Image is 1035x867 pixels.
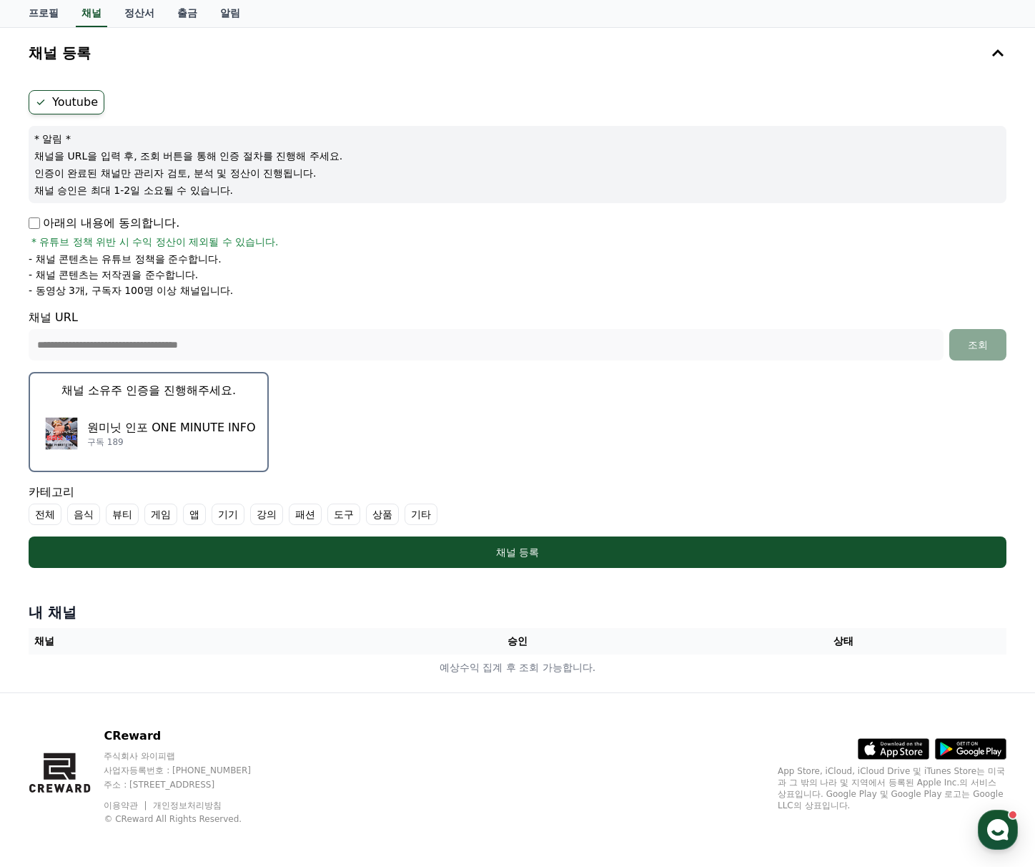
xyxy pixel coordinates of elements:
[250,504,283,525] label: 강의
[955,338,1001,352] div: 조회
[104,728,278,745] p: CReward
[106,504,139,525] label: 뷰티
[212,504,244,525] label: 기기
[355,628,680,655] th: 승인
[29,537,1006,568] button: 채널 등록
[104,750,278,762] p: 주식회사 와이피랩
[87,436,256,448] p: 구독 189
[405,504,437,525] label: 기타
[131,476,148,487] span: 대화
[144,504,177,525] label: 게임
[34,183,1001,197] p: 채널 승인은 최대 1-2일 소요될 수 있습니다.
[41,413,81,454] img: 원미닛 인포 ONE MINUTE INFO
[23,33,1012,73] button: 채널 등록
[104,813,278,825] p: © CReward All Rights Reserved.
[4,454,94,489] a: 홈
[680,628,1006,655] th: 상태
[29,655,1006,681] td: 예상수익 집계 후 조회 가능합니다.
[34,149,1001,163] p: 채널을 URL을 입력 후, 조회 버튼을 통해 인증 절차를 진행해 주세요.
[949,329,1006,361] button: 조회
[29,252,222,266] p: - 채널 콘텐츠는 유튜브 정책을 준수합니다.
[327,504,360,525] label: 도구
[183,504,206,525] label: 앱
[29,602,1006,622] h4: 내 채널
[31,235,279,249] span: * 유튜브 정책 위반 시 수익 정산이 제외될 수 있습니다.
[29,484,1006,525] div: 카테고리
[366,504,399,525] label: 상품
[94,454,184,489] a: 대화
[29,372,269,472] button: 채널 소유주 인증을 진행해주세요. 원미닛 인포 ONE MINUTE INFO 원미닛 인포 ONE MINUTE INFO 구독 189
[184,454,274,489] a: 설정
[29,309,1006,361] div: 채널 URL
[45,475,54,486] span: 홈
[61,382,236,399] p: 채널 소유주 인증을 진행해주세요.
[29,90,104,114] label: Youtube
[57,545,978,559] div: 채널 등록
[29,215,179,232] p: 아래의 내용에 동의합니다.
[104,779,278,790] p: 주소 : [STREET_ADDRESS]
[29,268,198,282] p: - 채널 콘텐츠는 저작권을 준수합니다.
[67,504,100,525] label: 음식
[221,475,238,486] span: 설정
[153,800,222,810] a: 개인정보처리방침
[778,765,1006,811] p: App Store, iCloud, iCloud Drive 및 iTunes Store는 미국과 그 밖의 나라 및 지역에서 등록된 Apple Inc.의 서비스 상표입니다. Goo...
[29,628,355,655] th: 채널
[289,504,322,525] label: 패션
[104,765,278,776] p: 사업자등록번호 : [PHONE_NUMBER]
[29,283,233,298] p: - 동영상 3개, 구독자 100명 이상 채널입니다.
[34,166,1001,180] p: 인증이 완료된 채널만 관리자 검토, 분석 및 정산이 진행됩니다.
[29,504,61,525] label: 전체
[29,45,91,61] h4: 채널 등록
[87,419,256,436] p: 원미닛 인포 ONE MINUTE INFO
[104,800,149,810] a: 이용약관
